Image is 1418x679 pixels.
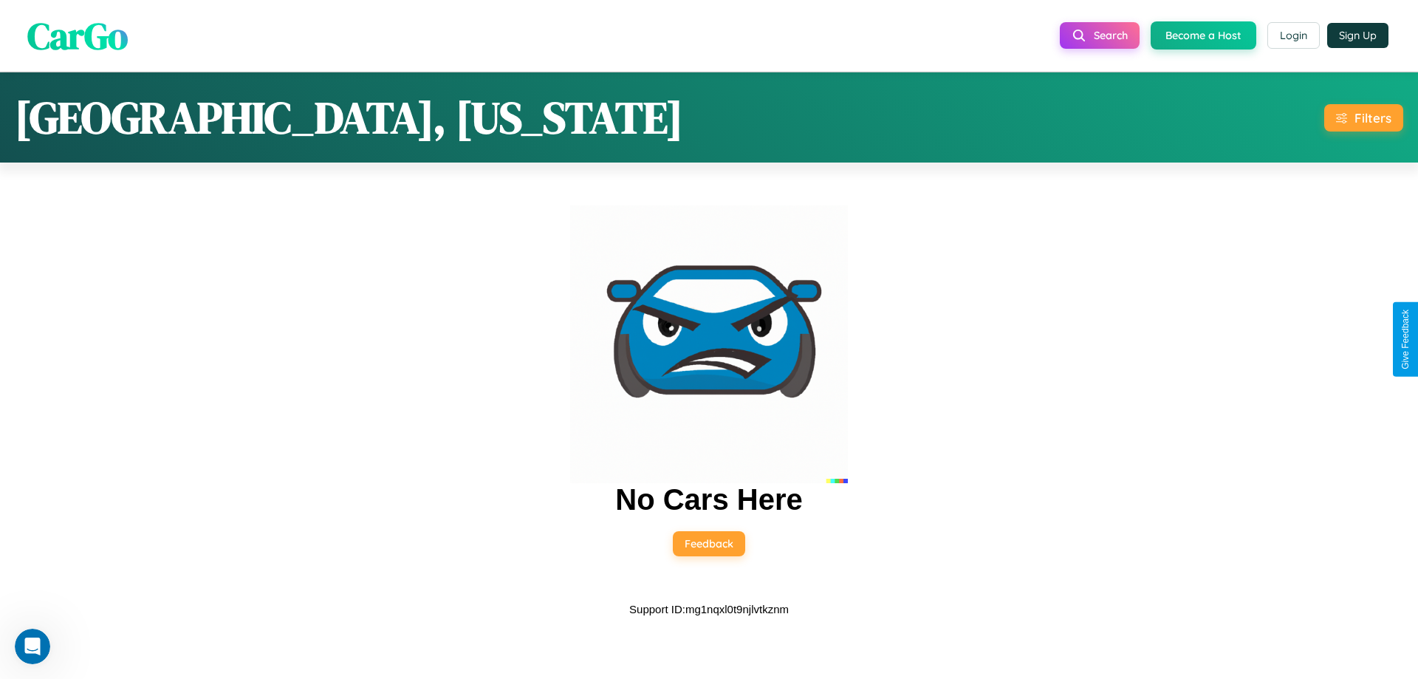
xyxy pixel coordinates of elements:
button: Sign Up [1327,23,1388,48]
button: Login [1267,22,1320,49]
button: Filters [1324,104,1403,132]
h2: No Cars Here [615,483,802,516]
span: CarGo [27,10,128,61]
img: car [570,205,848,483]
div: Filters [1354,110,1391,126]
iframe: Intercom live chat [15,629,50,664]
button: Search [1060,22,1140,49]
span: Search [1094,29,1128,42]
button: Become a Host [1151,21,1256,50]
button: Feedback [673,531,745,556]
p: Support ID: mg1nqxl0t9njlvtkznm [629,599,789,619]
div: Give Feedback [1400,310,1411,369]
h1: [GEOGRAPHIC_DATA], [US_STATE] [15,87,683,148]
